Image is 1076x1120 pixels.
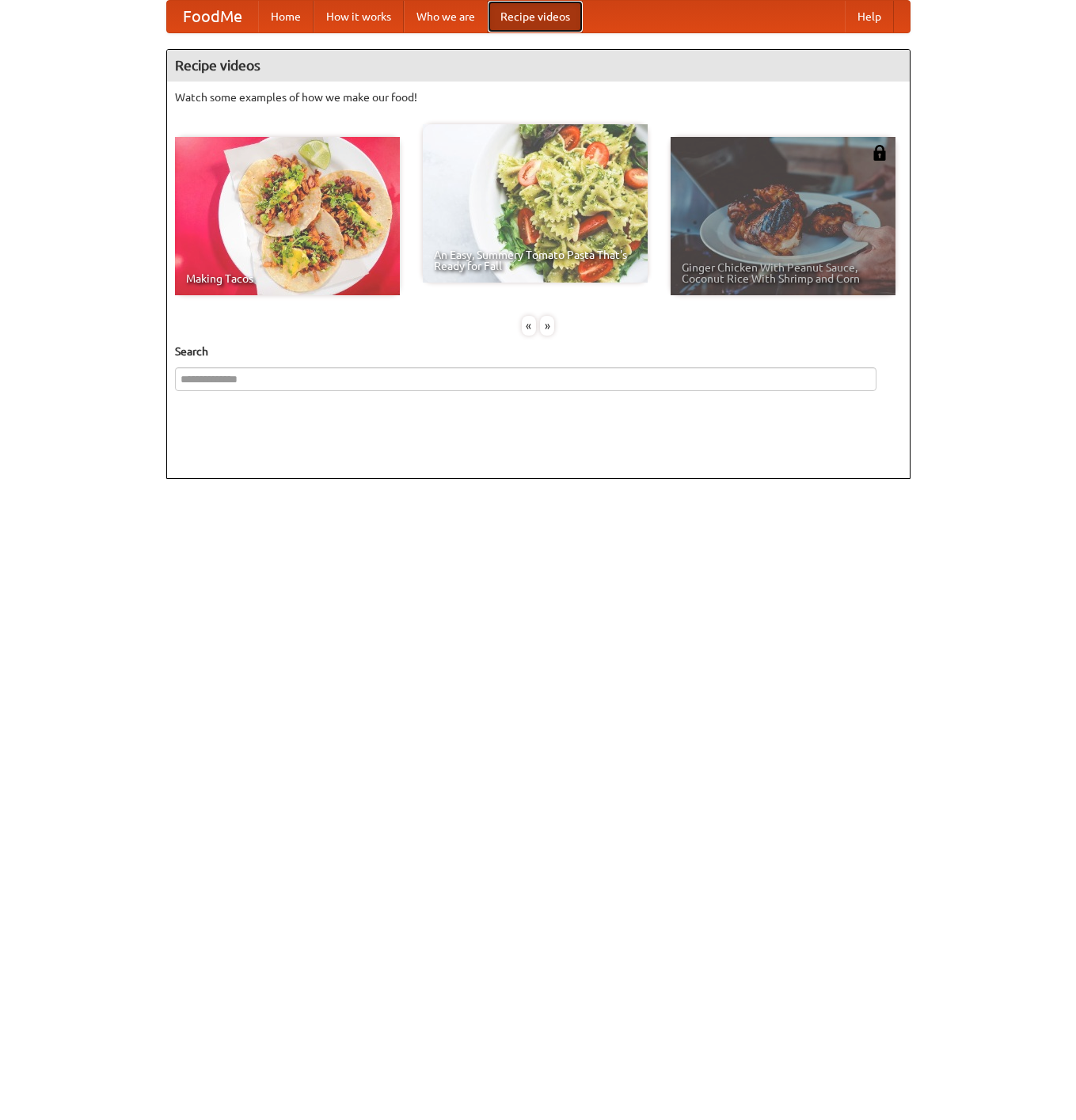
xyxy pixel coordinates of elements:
a: Recipe videos [488,1,583,32]
a: FoodMe [167,1,258,32]
a: Who we are [404,1,488,32]
a: Making Tacos [175,137,400,295]
h4: Recipe videos [167,50,910,82]
h5: Search [175,344,902,359]
div: » [540,316,554,336]
div: « [522,316,536,336]
a: Home [258,1,314,32]
a: Help [845,1,894,32]
img: 483408.png [872,145,888,161]
p: Watch some examples of how we make our food! [175,89,902,105]
span: An Easy, Summery Tomato Pasta That's Ready for Fall [434,249,637,271]
a: An Easy, Summery Tomato Pasta That's Ready for Fall [423,124,648,283]
span: Making Tacos [186,273,389,284]
a: How it works [314,1,404,32]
